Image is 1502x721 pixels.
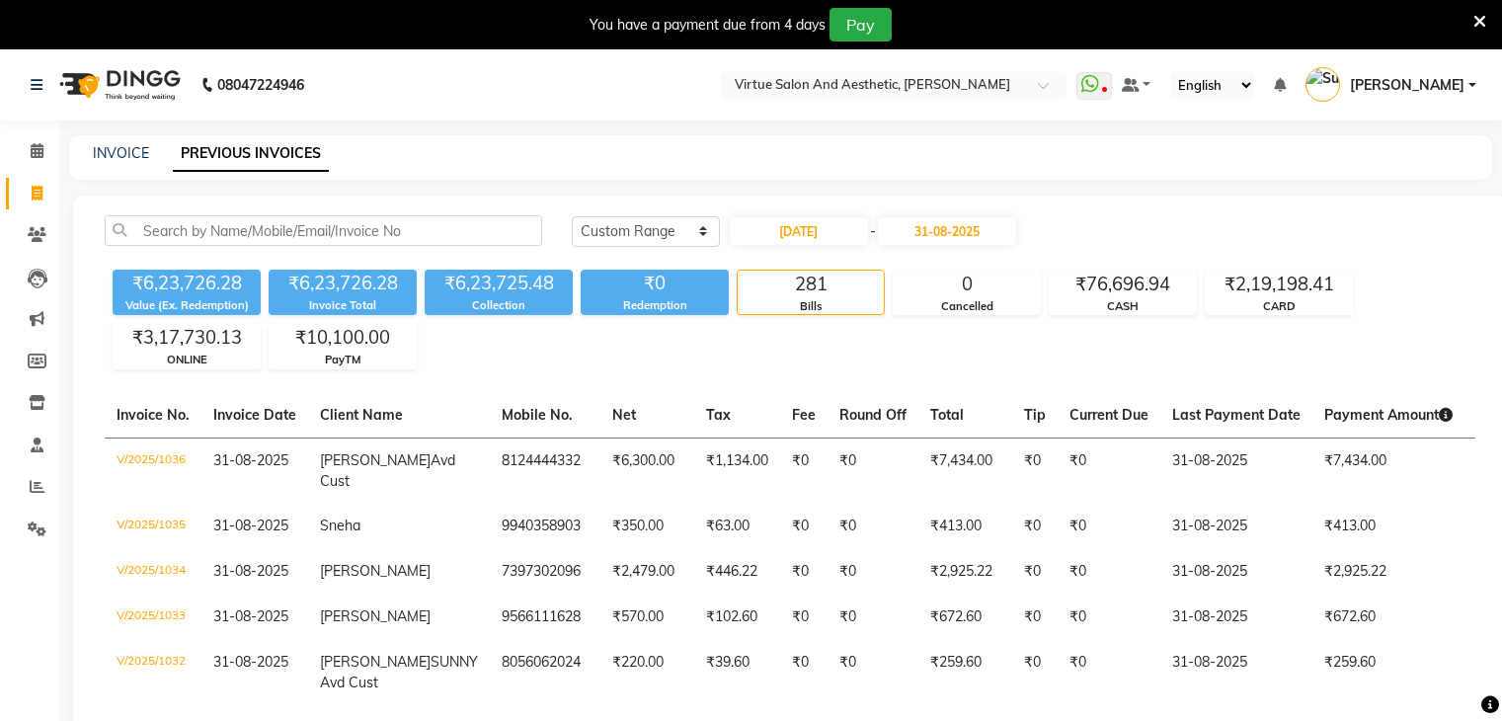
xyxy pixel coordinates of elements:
span: SUNNY Avd Cust [320,653,478,691]
div: ₹2,19,198.41 [1206,271,1352,298]
div: ₹76,696.94 [1050,271,1196,298]
span: Fee [792,406,816,424]
td: ₹0 [1058,504,1160,549]
b: 08047224946 [217,57,304,113]
td: 9566111628 [490,595,600,640]
td: ₹413.00 [918,504,1012,549]
span: 31-08-2025 [213,517,288,534]
input: Start Date [730,217,868,245]
div: Value (Ex. Redemption) [113,297,261,314]
td: ₹350.00 [600,504,694,549]
span: [PERSON_NAME] [320,653,431,671]
div: 0 [894,271,1040,298]
td: V/2025/1032 [105,640,201,705]
td: ₹0 [828,640,918,705]
div: ₹0 [581,270,729,297]
td: ₹0 [1058,438,1160,504]
td: ₹259.60 [918,640,1012,705]
span: Client Name [320,406,403,424]
td: ₹0 [1012,549,1058,595]
input: Search by Name/Mobile/Email/Invoice No [105,215,542,246]
span: Round Off [839,406,907,424]
td: ₹63.00 [694,504,780,549]
div: ₹6,23,725.48 [425,270,573,297]
div: PayTM [270,352,416,368]
td: 31-08-2025 [1160,504,1312,549]
td: ₹672.60 [918,595,1012,640]
span: 31-08-2025 [213,607,288,625]
td: 9940358903 [490,504,600,549]
td: V/2025/1033 [105,595,201,640]
div: 281 [738,271,884,298]
td: ₹259.60 [1312,640,1464,705]
span: 31-08-2025 [213,451,288,469]
span: 31-08-2025 [213,562,288,580]
td: ₹0 [828,595,918,640]
td: ₹2,925.22 [1312,549,1464,595]
td: ₹39.60 [694,640,780,705]
div: Cancelled [894,298,1040,315]
td: ₹0 [1012,504,1058,549]
input: End Date [878,217,1016,245]
img: logo [50,57,186,113]
button: Pay [830,8,892,41]
div: You have a payment due from 4 days [590,15,826,36]
div: ₹3,17,730.13 [114,324,260,352]
td: V/2025/1034 [105,549,201,595]
td: V/2025/1035 [105,504,201,549]
span: Sneha [320,517,360,534]
span: Tax [706,406,731,424]
td: ₹570.00 [600,595,694,640]
td: ₹0 [1058,549,1160,595]
td: ₹0 [780,595,828,640]
td: 7397302096 [490,549,600,595]
img: Suresh Babu [1305,67,1340,102]
div: CASH [1050,298,1196,315]
span: Tip [1024,406,1046,424]
a: INVOICE [93,144,149,162]
td: ₹7,434.00 [918,438,1012,504]
td: ₹0 [1058,595,1160,640]
td: ₹0 [1012,640,1058,705]
td: ₹0 [1012,595,1058,640]
a: PREVIOUS INVOICES [173,136,329,172]
div: ONLINE [114,352,260,368]
span: [PERSON_NAME] [320,562,431,580]
div: Collection [425,297,573,314]
td: ₹0 [828,438,918,504]
div: ₹6,23,726.28 [113,270,261,297]
td: ₹0 [1058,640,1160,705]
td: V/2025/1036 [105,438,201,504]
td: 31-08-2025 [1160,640,1312,705]
td: ₹7,434.00 [1312,438,1464,504]
td: ₹220.00 [600,640,694,705]
span: [PERSON_NAME] [1350,75,1464,96]
span: Net [612,406,636,424]
span: Current Due [1069,406,1148,424]
td: ₹2,479.00 [600,549,694,595]
td: 31-08-2025 [1160,549,1312,595]
div: CARD [1206,298,1352,315]
span: - [870,221,876,242]
span: Payment Amount [1324,406,1453,424]
td: ₹0 [780,504,828,549]
td: ₹102.60 [694,595,780,640]
span: 31-08-2025 [213,653,288,671]
div: Invoice Total [269,297,417,314]
span: Invoice Date [213,406,296,424]
div: ₹10,100.00 [270,324,416,352]
td: 31-08-2025 [1160,595,1312,640]
td: 31-08-2025 [1160,438,1312,504]
td: ₹413.00 [1312,504,1464,549]
div: Redemption [581,297,729,314]
td: ₹1,134.00 [694,438,780,504]
td: ₹0 [780,549,828,595]
td: 8124444332 [490,438,600,504]
div: ₹6,23,726.28 [269,270,417,297]
td: ₹446.22 [694,549,780,595]
span: Avd Cust [320,451,455,490]
span: Invoice No. [117,406,190,424]
td: ₹0 [780,640,828,705]
td: 8056062024 [490,640,600,705]
td: ₹0 [780,438,828,504]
